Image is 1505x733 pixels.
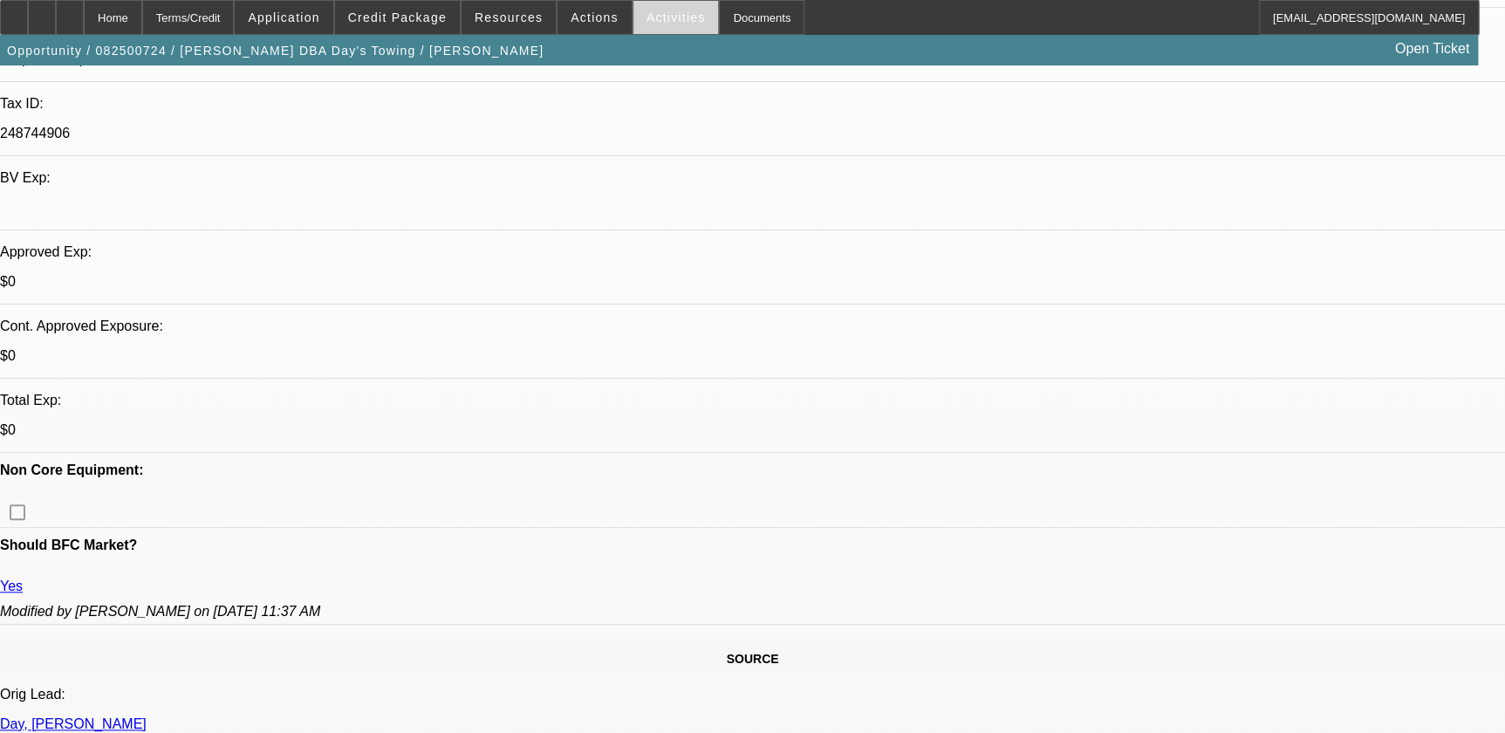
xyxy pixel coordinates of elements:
[646,10,706,24] span: Activities
[7,44,544,58] span: Opportunity / 082500724 / [PERSON_NAME] DBA Day's Towing / [PERSON_NAME]
[462,1,556,34] button: Resources
[348,10,447,24] span: Credit Package
[335,1,460,34] button: Credit Package
[1388,34,1476,64] a: Open Ticket
[475,10,543,24] span: Resources
[558,1,632,34] button: Actions
[727,652,779,666] span: SOURCE
[571,10,619,24] span: Actions
[633,1,719,34] button: Activities
[235,1,332,34] button: Application
[248,10,319,24] span: Application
